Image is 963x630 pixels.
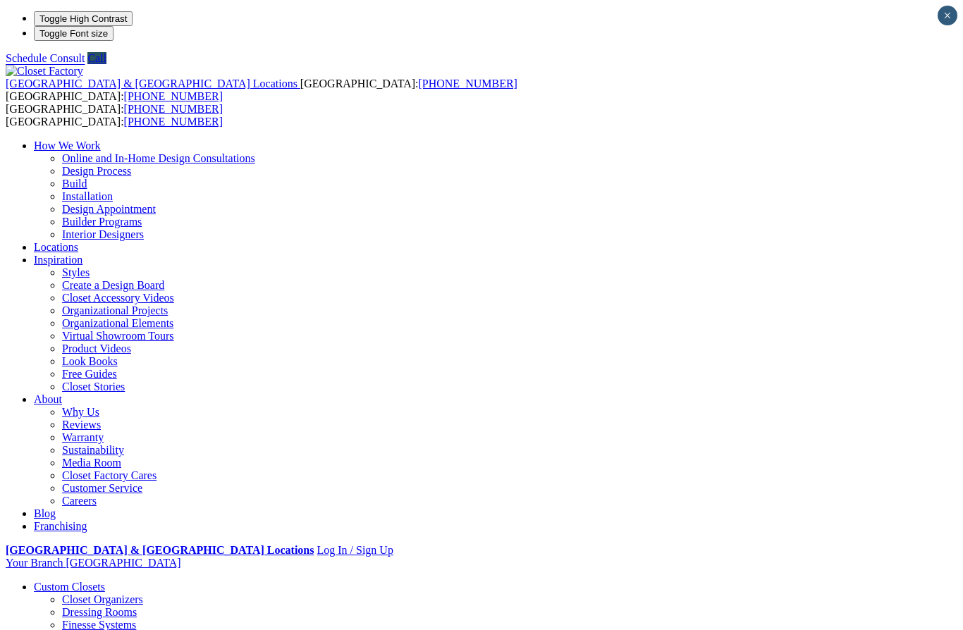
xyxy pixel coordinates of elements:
[418,78,517,89] a: [PHONE_NUMBER]
[6,557,181,569] a: Your Branch [GEOGRAPHIC_DATA]
[62,406,99,418] a: Why Us
[66,557,180,569] span: [GEOGRAPHIC_DATA]
[62,469,157,481] a: Closet Factory Cares
[87,52,106,64] a: Call
[62,457,121,469] a: Media Room
[6,103,223,128] span: [GEOGRAPHIC_DATA]: [GEOGRAPHIC_DATA]:
[6,78,300,89] a: [GEOGRAPHIC_DATA] & [GEOGRAPHIC_DATA] Locations
[6,78,517,102] span: [GEOGRAPHIC_DATA]: [GEOGRAPHIC_DATA]:
[34,140,101,152] a: How We Work
[34,520,87,532] a: Franchising
[124,103,223,115] a: [PHONE_NUMBER]
[6,52,85,64] a: Schedule Consult
[62,203,156,215] a: Design Appointment
[62,368,117,380] a: Free Guides
[62,330,174,342] a: Virtual Showroom Tours
[62,228,144,240] a: Interior Designers
[62,279,164,291] a: Create a Design Board
[34,241,78,253] a: Locations
[62,190,113,202] a: Installation
[62,355,118,367] a: Look Books
[62,292,174,304] a: Closet Accessory Videos
[39,28,108,39] span: Toggle Font size
[62,165,131,177] a: Design Process
[34,254,82,266] a: Inspiration
[62,444,124,456] a: Sustainability
[6,65,83,78] img: Closet Factory
[62,431,104,443] a: Warranty
[34,26,114,41] button: Toggle Font size
[6,78,298,89] span: [GEOGRAPHIC_DATA] & [GEOGRAPHIC_DATA] Locations
[62,152,255,164] a: Online and In-Home Design Consultations
[62,304,168,316] a: Organizational Projects
[62,593,143,605] a: Closet Organizers
[34,581,105,593] a: Custom Closets
[124,116,223,128] a: [PHONE_NUMBER]
[62,178,87,190] a: Build
[62,606,137,618] a: Dressing Rooms
[62,419,101,431] a: Reviews
[34,393,62,405] a: About
[6,544,314,556] a: [GEOGRAPHIC_DATA] & [GEOGRAPHIC_DATA] Locations
[938,6,957,25] button: Close
[34,11,133,26] button: Toggle High Contrast
[62,381,125,393] a: Closet Stories
[34,507,56,519] a: Blog
[39,13,127,24] span: Toggle High Contrast
[62,482,142,494] a: Customer Service
[6,557,63,569] span: Your Branch
[62,317,173,329] a: Organizational Elements
[317,544,393,556] a: Log In / Sign Up
[62,216,142,228] a: Builder Programs
[62,266,90,278] a: Styles
[124,90,223,102] a: [PHONE_NUMBER]
[62,342,131,354] a: Product Videos
[62,495,97,507] a: Careers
